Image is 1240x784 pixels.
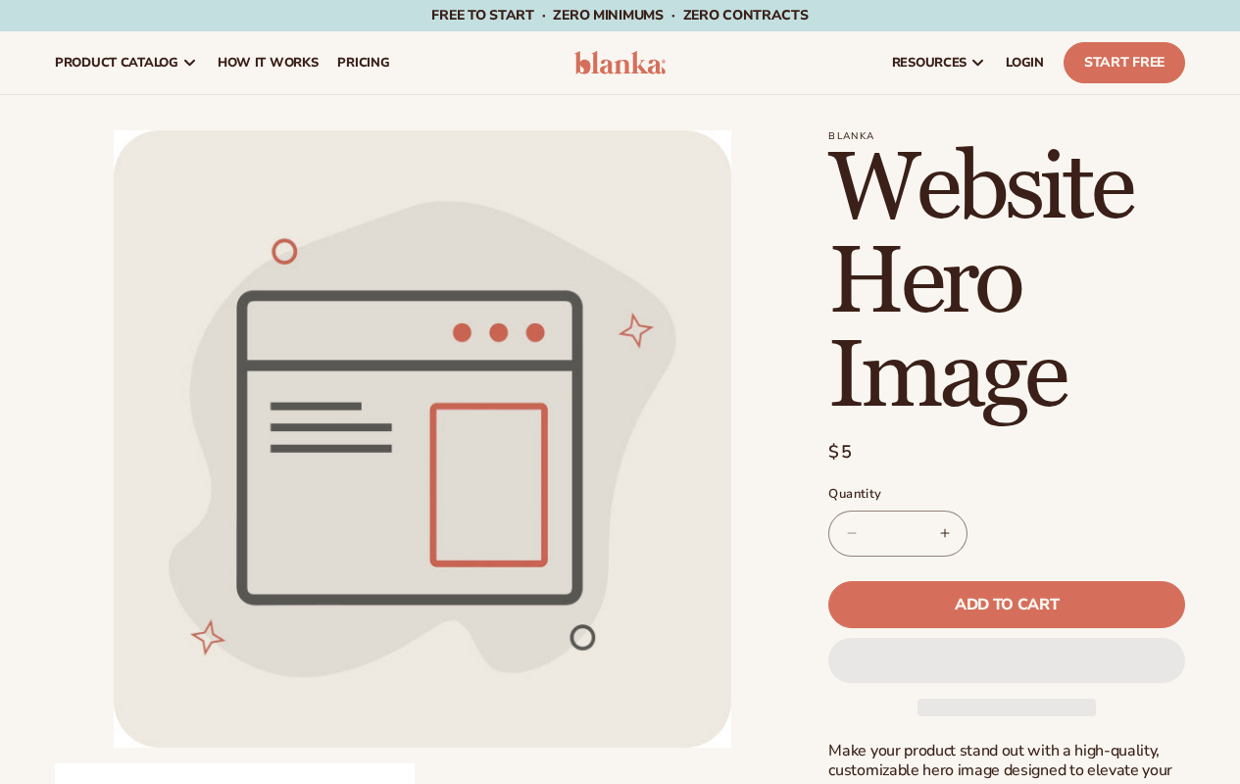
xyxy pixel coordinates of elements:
[1006,55,1044,71] span: LOGIN
[45,31,208,94] a: product catalog
[327,31,399,94] a: pricing
[208,31,328,94] a: How It Works
[892,55,967,71] span: resources
[574,51,667,74] img: logo
[828,130,1185,142] p: Blanka
[882,31,996,94] a: resources
[337,55,389,71] span: pricing
[1064,42,1185,83] a: Start Free
[431,6,808,24] span: Free to start · ZERO minimums · ZERO contracts
[828,581,1185,628] button: Add to cart
[55,55,178,71] span: product catalog
[218,55,319,71] span: How It Works
[828,485,1185,505] label: Quantity
[828,439,853,465] span: $5
[955,597,1059,612] span: Add to cart
[828,142,1185,424] h1: Website Hero Image
[996,31,1054,94] a: LOGIN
